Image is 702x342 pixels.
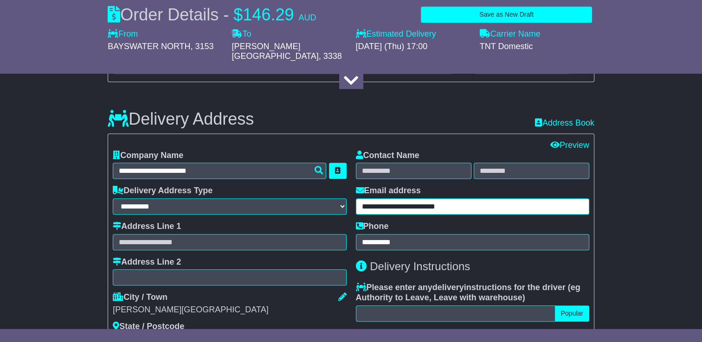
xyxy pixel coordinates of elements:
[113,257,181,267] label: Address Line 2
[108,5,316,25] div: Order Details -
[356,222,389,232] label: Phone
[355,29,470,39] label: Estimated Delivery
[319,51,342,61] span: , 3338
[108,110,254,128] h3: Delivery Address
[233,5,243,24] span: $
[480,29,541,39] label: Carrier Name
[480,42,594,52] div: TNT Domestic
[421,6,592,23] button: Save as New Draft
[370,260,470,272] span: Delivery Instructions
[356,186,421,196] label: Email address
[356,283,589,303] label: Please enter any instructions for the driver ( )
[550,140,589,150] a: Preview
[535,118,594,127] a: Address Book
[298,13,316,22] span: AUD
[232,42,318,61] span: [PERSON_NAME][GEOGRAPHIC_DATA]
[113,292,167,303] label: City / Town
[191,42,214,51] span: , 3153
[108,29,138,39] label: From
[232,29,251,39] label: To
[113,305,346,315] div: [PERSON_NAME][GEOGRAPHIC_DATA]
[555,305,589,322] button: Popular
[432,283,464,292] span: delivery
[356,151,419,161] label: Contact Name
[113,186,213,196] label: Delivery Address Type
[108,42,190,51] span: BAYSWATER NORTH
[113,222,181,232] label: Address Line 1
[356,283,580,302] span: eg Authority to Leave, Leave with warehouse
[243,5,294,24] span: 146.29
[113,322,184,332] label: State / Postcode
[355,42,470,52] div: [DATE] (Thu) 17:00
[113,151,183,161] label: Company Name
